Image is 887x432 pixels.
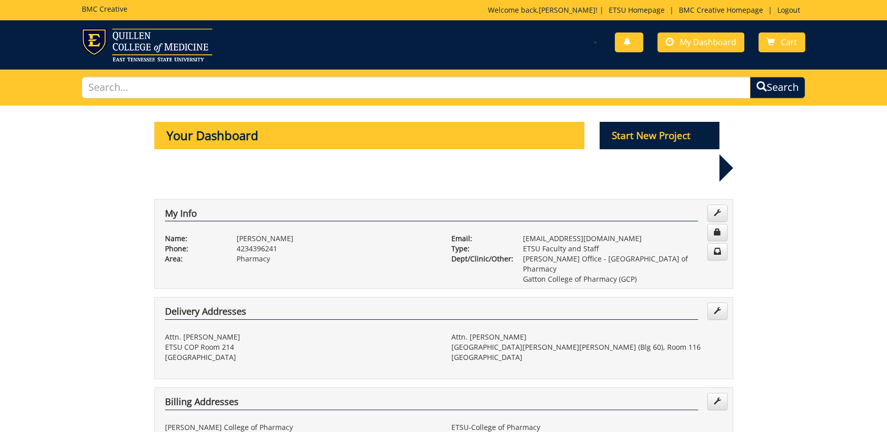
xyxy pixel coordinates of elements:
p: Welcome back, ! | | | [488,5,805,15]
p: Pharmacy [237,254,436,264]
p: Your Dashboard [154,122,585,149]
a: [PERSON_NAME] [539,5,596,15]
span: My Dashboard [680,37,736,48]
p: 4234396241 [237,244,436,254]
p: [PERSON_NAME] Office - [GEOGRAPHIC_DATA] of Pharmacy [523,254,722,274]
a: My Dashboard [658,32,744,52]
a: Edit Addresses [707,303,728,320]
a: BMC Creative Homepage [674,5,768,15]
h4: Billing Addresses [165,397,698,410]
p: Area: [165,254,221,264]
a: Logout [772,5,805,15]
p: Phone: [165,244,221,254]
button: Search [750,77,805,98]
p: [PERSON_NAME] [237,234,436,244]
p: Start New Project [600,122,719,149]
input: Search... [82,77,751,98]
p: Gatton College of Pharmacy (GCP) [523,274,722,284]
p: [EMAIL_ADDRESS][DOMAIN_NAME] [523,234,722,244]
p: [GEOGRAPHIC_DATA][PERSON_NAME][PERSON_NAME] (Blg 60), Room 116 [451,342,722,352]
p: Dept/Clinic/Other: [451,254,508,264]
p: Attn. [PERSON_NAME] [165,332,436,342]
a: Change Communication Preferences [707,243,728,260]
a: ETSU Homepage [604,5,670,15]
a: Cart [759,32,805,52]
p: [GEOGRAPHIC_DATA] [165,352,436,362]
a: Change Password [707,224,728,241]
h4: My Info [165,209,698,222]
a: Edit Info [707,205,728,222]
h4: Delivery Addresses [165,307,698,320]
p: Type: [451,244,508,254]
p: Name: [165,234,221,244]
span: Cart [781,37,797,48]
p: ETSU COP Room 214 [165,342,436,352]
p: Email: [451,234,508,244]
p: Attn. [PERSON_NAME] [451,332,722,342]
p: [GEOGRAPHIC_DATA] [451,352,722,362]
img: ETSU logo [82,28,212,61]
p: ETSU Faculty and Staff [523,244,722,254]
h5: BMC Creative [82,5,127,13]
a: Start New Project [600,131,719,141]
a: Edit Addresses [707,393,728,410]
